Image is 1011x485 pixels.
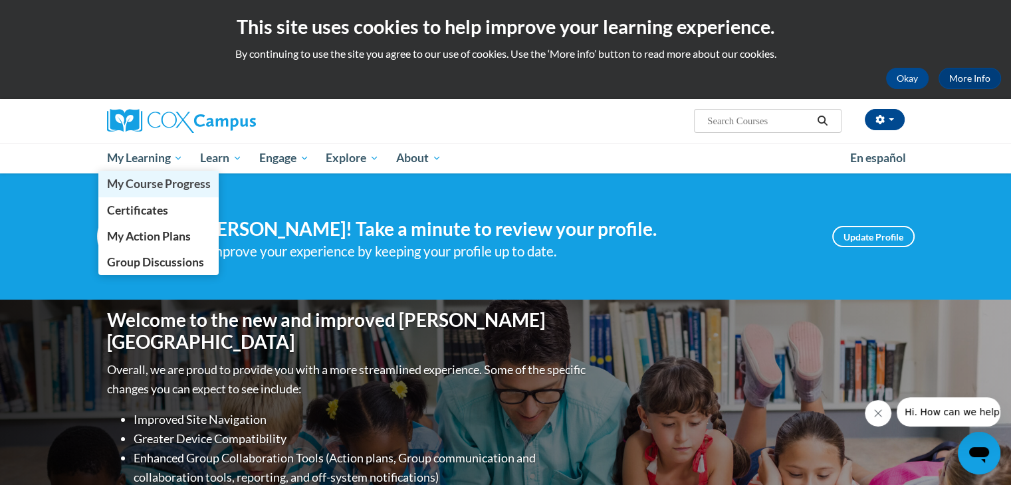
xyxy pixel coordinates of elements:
a: Certificates [98,197,219,223]
span: Explore [326,150,379,166]
div: Main menu [87,143,925,173]
span: Learn [200,150,242,166]
span: En español [850,151,906,165]
a: Update Profile [832,226,915,247]
a: Group Discussions [98,249,219,275]
span: Group Discussions [106,255,203,269]
div: Help improve your experience by keeping your profile up to date. [177,241,812,262]
a: My Course Progress [98,171,219,197]
p: Overall, we are proud to provide you with a more streamlined experience. Some of the specific cha... [107,360,589,399]
h1: Welcome to the new and improved [PERSON_NAME][GEOGRAPHIC_DATA] [107,309,589,353]
input: Search Courses [706,113,812,129]
a: Explore [317,143,388,173]
span: Certificates [106,203,168,217]
span: My Course Progress [106,177,210,191]
button: Account Settings [865,109,905,130]
li: Improved Site Navigation [134,410,589,429]
a: My Learning [98,143,192,173]
span: Hi. How can we help? [8,9,108,20]
a: More Info [939,68,1001,89]
span: My Learning [106,150,183,166]
button: Search [812,113,832,129]
a: Cox Campus [107,109,360,133]
a: En español [842,144,915,172]
h4: Hi [PERSON_NAME]! Take a minute to review your profile. [177,218,812,241]
a: About [388,143,450,173]
img: Cox Campus [107,109,256,133]
button: Okay [886,68,929,89]
iframe: Message from company [897,397,1000,427]
a: My Action Plans [98,223,219,249]
li: Greater Device Compatibility [134,429,589,448]
a: Engage [251,143,318,173]
span: My Action Plans [106,229,190,243]
a: Learn [191,143,251,173]
img: Profile Image [97,207,157,266]
iframe: Close message [865,400,891,427]
span: Engage [259,150,309,166]
iframe: Button to launch messaging window [958,432,1000,474]
span: About [396,150,441,166]
p: By continuing to use the site you agree to our use of cookies. Use the ‘More info’ button to read... [10,47,1001,61]
h2: This site uses cookies to help improve your learning experience. [10,13,1001,40]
